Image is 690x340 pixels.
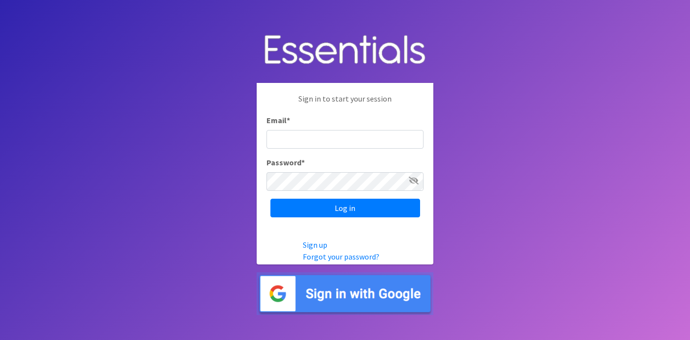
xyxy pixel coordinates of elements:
[266,157,305,168] label: Password
[257,25,433,76] img: Human Essentials
[287,115,290,125] abbr: required
[303,252,379,262] a: Forgot your password?
[266,93,424,114] p: Sign in to start your session
[270,199,420,217] input: Log in
[301,157,305,167] abbr: required
[303,240,327,250] a: Sign up
[266,114,290,126] label: Email
[257,272,433,315] img: Sign in with Google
